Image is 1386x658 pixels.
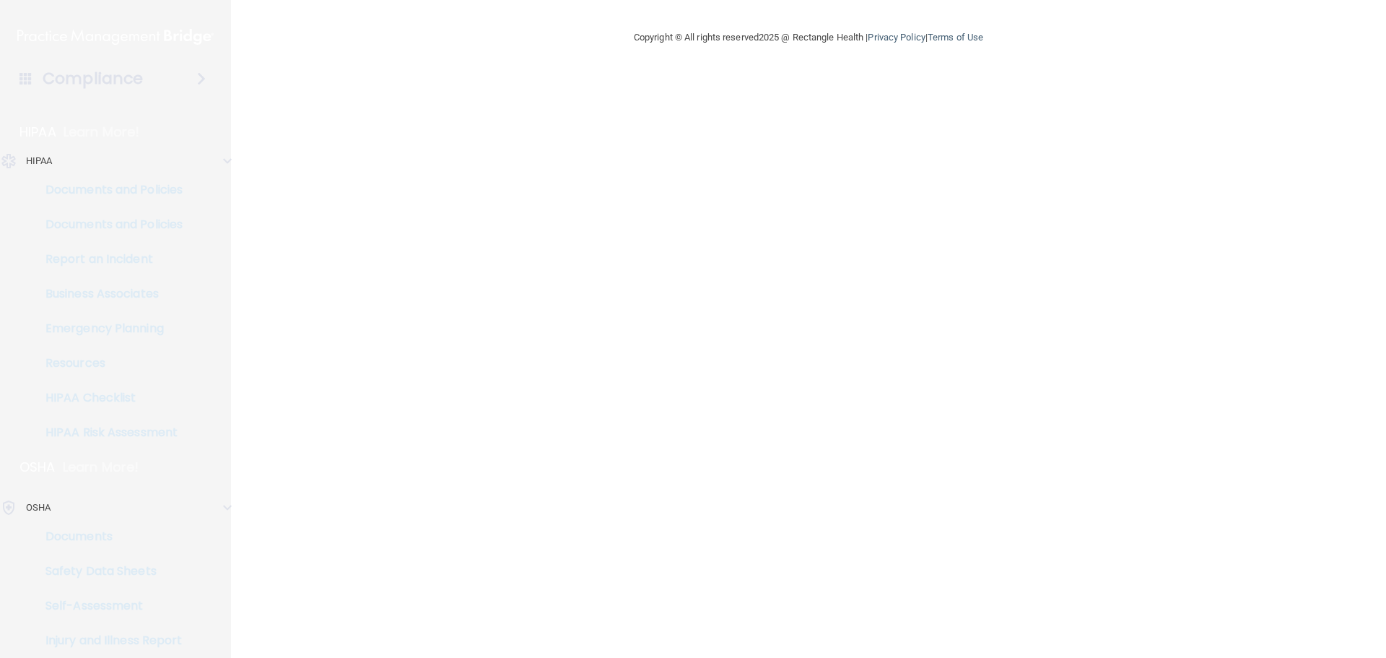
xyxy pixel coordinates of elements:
p: OSHA [26,499,51,516]
p: Self-Assessment [9,599,206,613]
p: Learn More! [64,124,140,141]
p: Resources [9,356,206,371]
div: Copyright © All rights reserved 2025 @ Rectangle Health | | [545,14,1072,61]
p: Documents and Policies [9,217,206,232]
p: Learn More! [63,459,139,476]
a: Terms of Use [928,32,983,43]
p: HIPAA [19,124,56,141]
p: HIPAA [26,152,53,170]
p: Emergency Planning [9,321,206,336]
p: Report an Incident [9,252,206,267]
img: PMB logo [17,22,214,51]
p: HIPAA Risk Assessment [9,425,206,440]
p: Safety Data Sheets [9,564,206,579]
p: HIPAA Checklist [9,391,206,405]
p: Business Associates [9,287,206,301]
p: Documents [9,529,206,544]
h4: Compliance [43,69,143,89]
a: Privacy Policy [868,32,925,43]
p: OSHA [19,459,56,476]
p: Injury and Illness Report [9,633,206,648]
p: Documents and Policies [9,183,206,197]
